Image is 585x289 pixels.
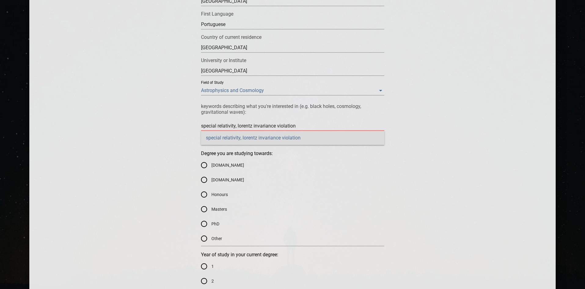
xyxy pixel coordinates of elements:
[201,34,384,40] p: Country of current residence
[211,177,244,183] span: [DOMAIN_NAME]
[201,131,384,145] div: special relativity, lorentz invariance violation
[211,221,219,227] span: PhD
[211,263,214,270] span: 1
[201,20,384,29] input: start typing...
[211,162,244,169] span: [DOMAIN_NAME]
[201,151,273,156] legend: Degree you are studying towards:
[201,11,384,17] p: First Language
[201,123,384,129] textarea: special relativity, lorentz invariance violation
[201,43,384,53] input: start typing...
[201,81,224,85] label: Field of Study
[201,103,384,115] p: keywords describing what you're interested in (e.g. black holes, cosmology, gravitational waves):
[211,278,214,284] span: 2
[211,235,222,242] span: Other
[211,191,228,198] span: Honours
[211,206,227,213] span: Masters
[201,66,384,76] input: start typing...
[201,252,278,257] legend: Year of study in your current degree:
[201,158,384,246] div: Degree you are studying towards:
[201,86,384,95] div: Astrophysics and Cosmology
[201,57,384,63] p: University or Institute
